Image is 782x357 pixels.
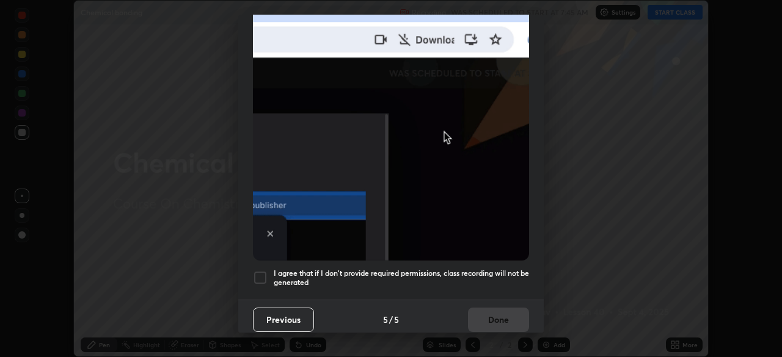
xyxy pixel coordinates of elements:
button: Previous [253,308,314,332]
h4: 5 [394,313,399,326]
h4: 5 [383,313,388,326]
h5: I agree that if I don't provide required permissions, class recording will not be generated [274,269,529,287]
h4: / [389,313,393,326]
